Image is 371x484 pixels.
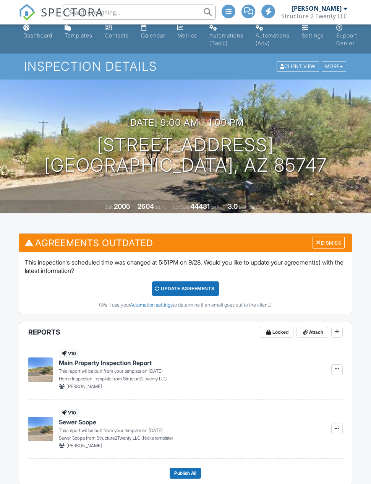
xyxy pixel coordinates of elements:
[41,4,104,20] span: SPECTORA
[173,204,189,210] span: Lot Size
[190,202,210,210] div: 44431
[19,234,352,252] h3: Agreements Outdated
[322,62,347,72] div: More
[211,204,220,210] span: sq.ft.
[141,32,165,39] div: Calendar
[130,302,173,308] a: Automation settings
[104,204,113,210] span: Built
[277,62,319,72] div: Client View
[65,32,92,39] div: Templates
[209,32,243,46] div: Automations (Basic)
[155,204,166,210] span: sq. ft.
[302,32,324,39] div: Settings
[20,21,55,43] a: Dashboard
[206,21,246,50] a: Automations (Basic)
[102,21,132,43] a: Contacts
[299,21,327,43] a: Settings
[292,5,342,12] div: [PERSON_NAME]
[177,32,197,39] div: Metrics
[19,252,352,314] div: This inspection's scheduled time was changed at 5:51PM on 9/28. Would you like to update your agr...
[63,5,215,20] input: Search everything...
[239,204,261,210] span: bathrooms
[138,202,154,210] div: 2604
[44,135,327,175] h1: [STREET_ADDRESS] [GEOGRAPHIC_DATA], AZ 85747
[25,302,347,308] div: (We'll use your to determine if an email goes out to the client.)
[281,12,347,20] div: Structure 2 Twenty LLC
[114,202,130,210] div: 2005
[62,21,96,43] a: Templates
[24,60,347,73] h1: Inspection Details
[228,202,238,210] div: 3.0
[256,32,290,46] div: Automations (Adv)
[19,10,104,26] a: SPECTORA
[23,32,52,39] div: Dashboard
[333,21,360,50] a: Support Center
[152,281,219,296] div: Update Agreements
[174,21,200,43] a: Metrics
[19,4,36,21] img: The Best Home Inspection Software - Spectora
[253,21,293,50] a: Automations (Advanced)
[138,21,168,43] a: Calendar
[127,117,244,128] h3: [DATE] 9:00 am - 1:00 pm
[313,237,345,248] div: Dismiss
[336,32,357,46] div: Support Center
[105,32,129,39] div: Contacts
[276,63,321,69] a: Client View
